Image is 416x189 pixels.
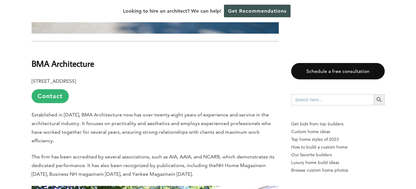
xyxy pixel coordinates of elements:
[291,159,385,166] a: Luxury home build ideas
[192,171,193,177] span: .
[216,162,262,168] span: NH Home Magazine
[291,120,385,128] p: Get bids from top builders
[291,63,385,79] a: Schedule a free consultation
[32,58,94,69] b: BMA Architecture
[171,171,192,177] span: in [DATE]
[32,89,69,103] a: Contact
[32,112,271,144] span: Established in [DATE], BMA Architecture now has over twenty-eight years of experience and service...
[47,171,100,177] span: , Business NH magazine
[100,171,120,177] span: in [DATE]
[32,162,266,177] span: in [DATE]
[291,94,374,105] input: Search here...
[32,78,76,84] b: [STREET_ADDRESS]
[376,96,383,103] svg: Search
[291,151,385,159] a: Our favorite builders
[291,166,385,174] a: Browse custom home photos
[291,143,385,151] a: How to build a custom home
[224,5,291,17] a: Get Recommendations
[291,136,385,143] a: Top home styles of 2023
[120,171,171,177] span: , and Yankee Magazine
[32,154,274,168] span: The firm has been accredited by several associations, such as AIA, AAIA, and NCARB, which demonst...
[385,158,409,182] iframe: Drift Widget Chat Controller
[291,128,385,136] a: Custom home ideas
